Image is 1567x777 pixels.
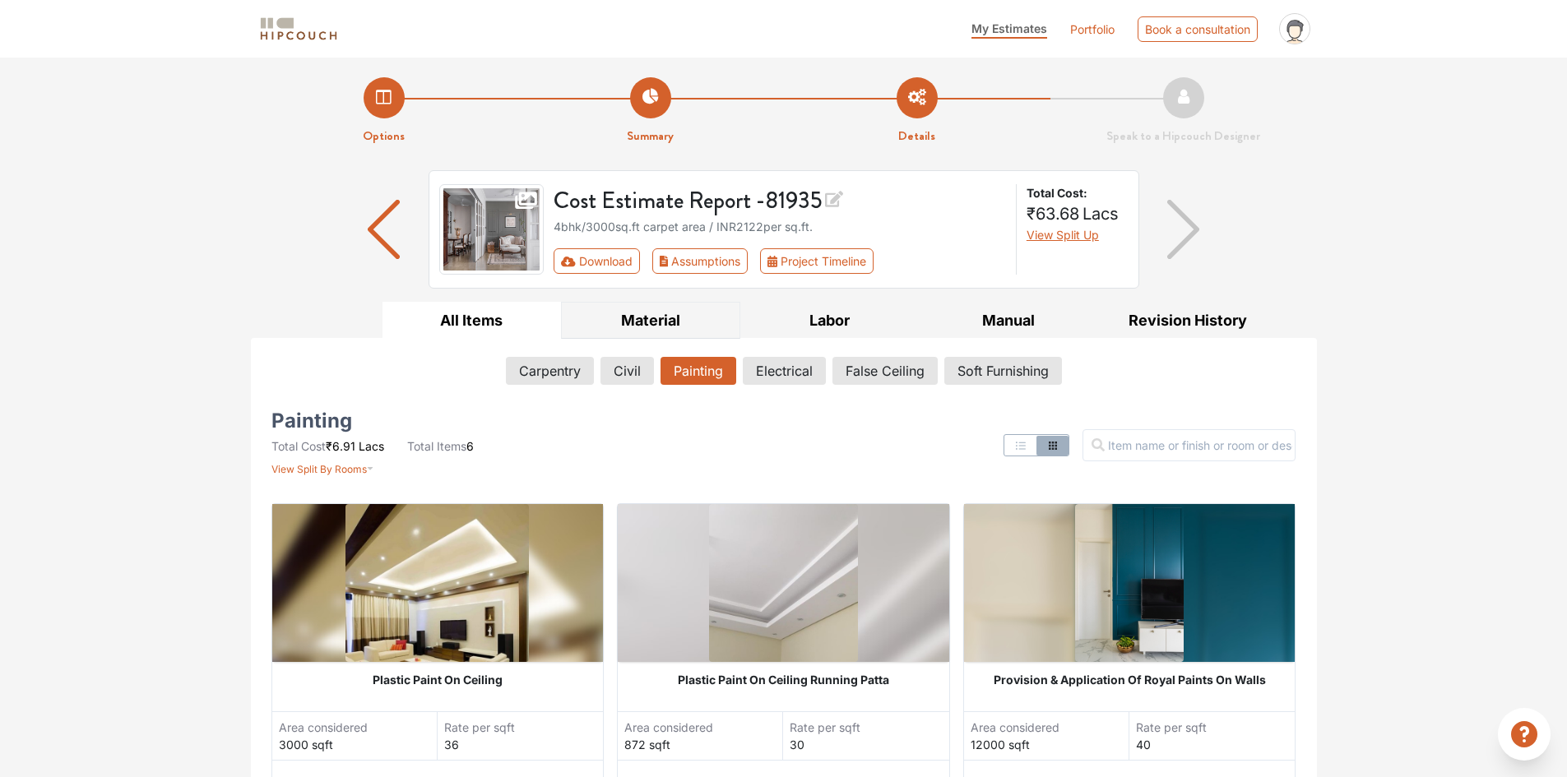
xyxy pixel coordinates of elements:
[743,357,826,385] button: Electrical
[407,439,466,453] span: Total Items
[382,302,562,339] button: All Items
[359,439,384,453] span: Lacs
[624,719,782,736] div: Area considered
[790,736,948,753] div: 30
[363,127,405,145] strong: Options
[257,11,340,48] span: logo-horizontal.svg
[1138,16,1258,42] div: Book a consultation
[898,127,935,145] strong: Details
[1098,302,1277,339] button: Revision History
[326,439,355,453] span: ₹6.91
[1106,127,1260,145] strong: Speak to a Hipcouch Designer
[600,357,654,385] button: Civil
[272,662,604,698] div: Plastic Paint On Ceiling
[444,736,603,753] div: 36
[624,736,782,753] div: 872 sqft
[1027,204,1079,224] span: ₹63.68
[554,218,1006,235] div: 4bhk / 3000 sq.ft carpet area / INR 2122 per sq.ft.
[1083,204,1119,224] span: Lacs
[1167,200,1199,259] img: arrow right
[271,439,326,453] span: Total Cost
[554,248,640,274] button: Download
[439,184,545,275] img: gallery
[279,719,437,736] div: Area considered
[271,414,352,428] h5: Painting
[652,248,749,274] button: Assumptions
[1027,184,1125,201] strong: Total Cost:
[1083,429,1296,461] input: Item name or finish or room or description
[1136,736,1295,753] div: 40
[971,719,1129,736] div: Area considered
[554,184,1006,215] h3: Cost Estimate Report - 81935
[279,736,437,753] div: 3000 sqft
[271,463,367,475] span: View Split By Rooms
[919,302,1098,339] button: Manual
[627,127,674,145] strong: Summary
[257,15,340,44] img: logo-horizontal.svg
[368,200,400,259] img: arrow left
[971,21,1047,35] span: My Estimates
[944,357,1062,385] button: Soft Furnishing
[790,719,948,736] div: Rate per sqft
[506,357,594,385] button: Carpentry
[444,719,603,736] div: Rate per sqft
[740,302,920,339] button: Labor
[1027,228,1099,242] span: View Split Up
[661,357,736,385] button: Painting
[407,437,474,455] li: 6
[554,248,887,274] div: First group
[760,248,874,274] button: Project Timeline
[971,736,1129,753] div: 12000 sqft
[1070,21,1115,38] a: Portfolio
[1136,719,1295,736] div: Rate per sqft
[1027,226,1099,243] button: View Split Up
[832,357,938,385] button: False Ceiling
[964,662,1296,698] div: Provision & Application Of Royal Paints On Walls
[271,455,374,477] button: View Split By Rooms
[554,248,1006,274] div: Toolbar with button groups
[561,302,740,339] button: Material
[618,662,949,698] div: Plastic Paint On Ceiling Running Patta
